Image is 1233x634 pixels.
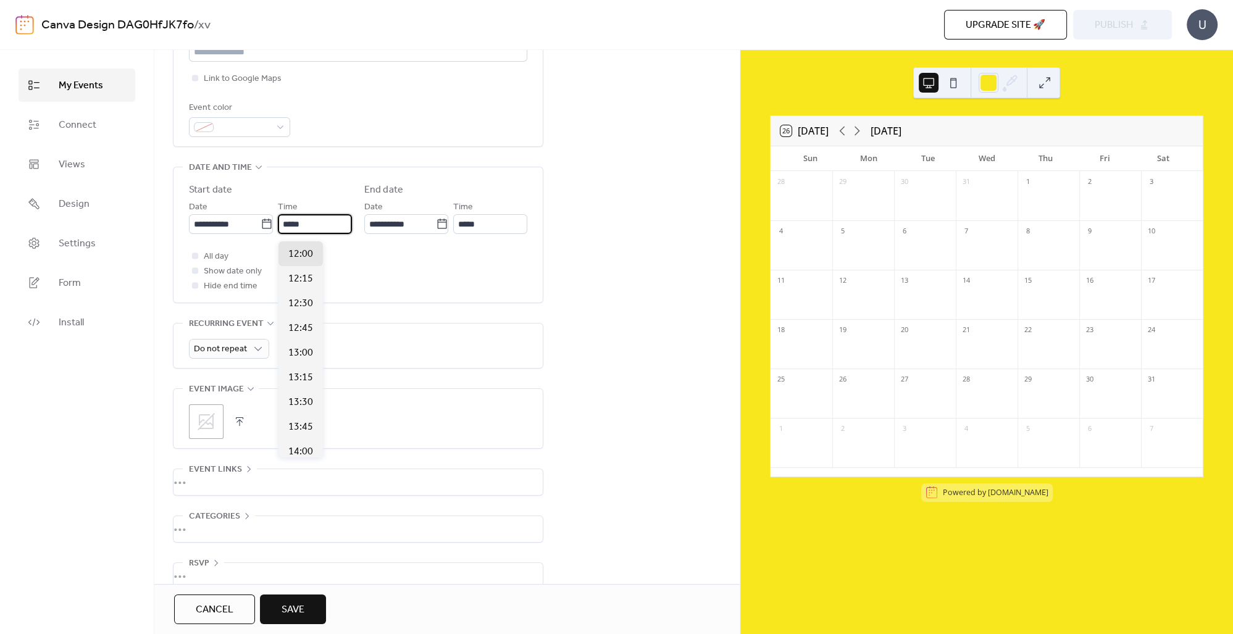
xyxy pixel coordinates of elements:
span: Link to Google Maps [204,72,282,86]
div: 1 [1021,175,1035,189]
div: 6 [898,225,911,238]
span: Event links [189,462,242,477]
div: Start date [189,183,232,198]
div: 25 [774,373,788,386]
div: 15 [1021,274,1035,288]
div: Fri [1075,146,1134,171]
a: Views [19,148,135,181]
span: Date [189,200,207,215]
span: Recurring event [189,317,264,332]
span: 14:00 [288,444,313,459]
a: Settings [19,227,135,260]
a: My Events [19,69,135,102]
div: 19 [836,323,850,337]
a: Form [19,266,135,299]
span: Time [278,200,298,215]
div: 12 [836,274,850,288]
div: Tue [898,146,957,171]
span: Date and time [189,161,252,175]
div: Sun [780,146,839,171]
div: 4 [959,422,973,436]
div: 10 [1145,225,1158,238]
div: 2 [836,422,850,436]
div: 8 [1021,225,1035,238]
div: ••• [173,563,543,589]
span: Cancel [196,603,233,617]
div: 17 [1145,274,1158,288]
a: Install [19,306,135,339]
button: Cancel [174,594,255,624]
b: / [194,14,198,37]
div: 1 [774,422,788,436]
span: 12:45 [288,321,313,336]
span: Connect [59,118,96,133]
div: Powered by [943,486,1048,497]
span: 13:30 [288,395,313,410]
span: 13:00 [288,346,313,361]
span: 12:15 [288,272,313,286]
div: 6 [1083,422,1097,436]
div: 18 [774,323,788,337]
span: Design [59,197,90,212]
span: Time [453,200,473,215]
a: [DOMAIN_NAME] [988,486,1048,497]
b: xv [198,14,211,37]
div: 7 [959,225,973,238]
a: Design [19,187,135,220]
span: Event image [189,382,244,397]
div: 27 [898,373,911,386]
div: 28 [774,175,788,189]
div: 3 [898,422,911,436]
div: 9 [1083,225,1097,238]
span: Date [364,200,383,215]
button: Upgrade site 🚀 [944,10,1067,40]
button: 26[DATE] [776,122,833,140]
span: Views [59,157,85,172]
a: Connect [19,108,135,141]
div: 28 [959,373,973,386]
div: 3 [1145,175,1158,189]
div: Sat [1134,146,1193,171]
span: My Events [59,78,103,93]
div: 31 [1145,373,1158,386]
div: 2 [1083,175,1097,189]
span: Form [59,276,81,291]
div: 5 [1021,422,1035,436]
span: 13:15 [288,370,313,385]
span: 13:45 [288,420,313,435]
button: Save [260,594,326,624]
span: Save [282,603,304,617]
div: [DATE] [871,123,901,138]
div: 7 [1145,422,1158,436]
div: ••• [173,469,543,495]
div: 16 [1083,274,1097,288]
div: 29 [1021,373,1035,386]
div: 31 [959,175,973,189]
span: 12:00 [288,247,313,262]
div: 13 [898,274,911,288]
div: U [1187,9,1218,40]
div: Wed [957,146,1016,171]
span: Do not repeat [194,341,247,357]
a: Canva Design DAG0HfJK7fo [41,14,194,37]
span: Show date only [204,264,262,279]
div: 24 [1145,323,1158,337]
span: 12:30 [288,296,313,311]
span: Install [59,315,84,330]
span: Upgrade site 🚀 [966,18,1045,33]
div: 5 [836,225,850,238]
div: 30 [1083,373,1097,386]
span: Categories [189,509,240,524]
div: 14 [959,274,973,288]
div: 4 [774,225,788,238]
div: ; [189,404,224,439]
span: RSVP [189,556,209,571]
div: Thu [1016,146,1075,171]
div: 22 [1021,323,1035,337]
div: 26 [836,373,850,386]
span: All day [204,249,228,264]
span: Hide end time [204,279,257,294]
div: Event color [189,101,288,115]
div: 21 [959,323,973,337]
div: 29 [836,175,850,189]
